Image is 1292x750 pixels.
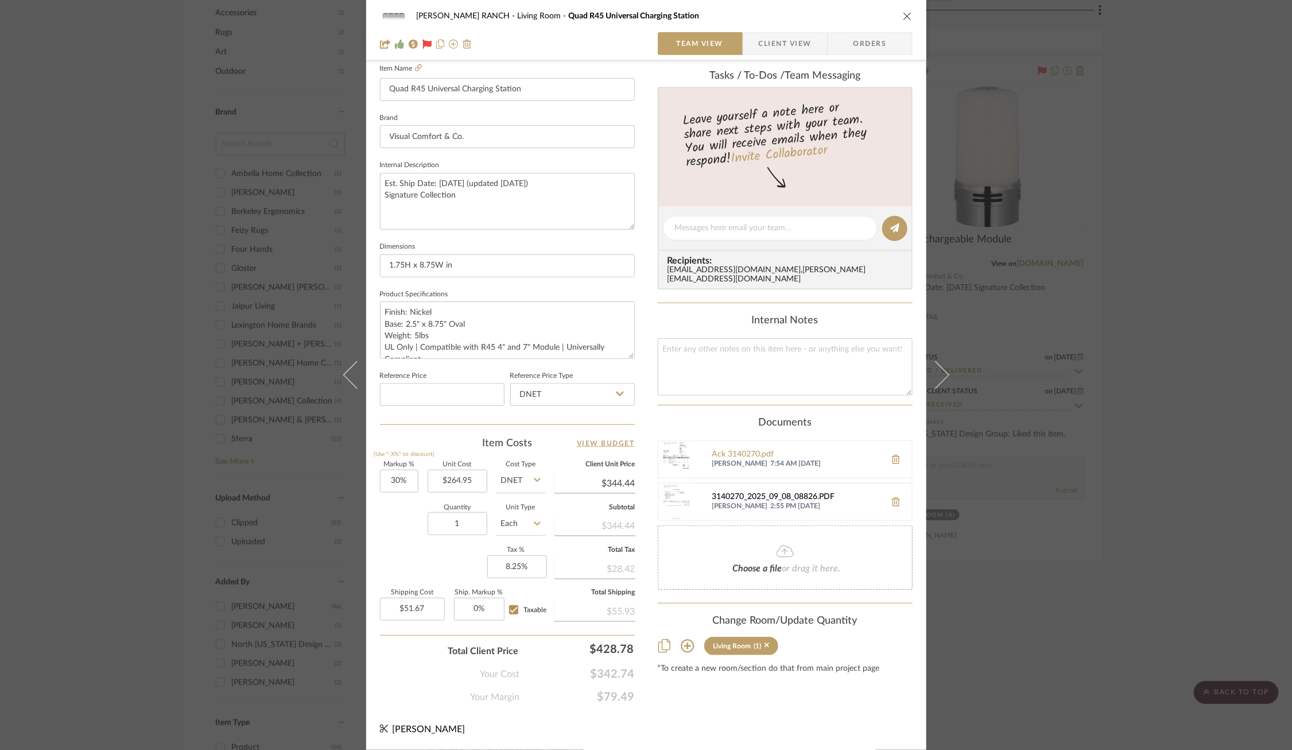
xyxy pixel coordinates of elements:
div: [EMAIL_ADDRESS][DOMAIN_NAME] , [PERSON_NAME][EMAIL_ADDRESS][DOMAIN_NAME] [668,266,907,284]
div: Item Costs [380,436,635,450]
span: 7:54 AM [DATE] [771,459,880,469]
label: Internal Description [380,163,440,168]
div: $28.42 [554,558,635,578]
div: Living Room [713,642,751,650]
div: *To create a new room/section do that from main project page [658,664,913,674]
button: close [902,11,913,21]
label: Total Shipping [554,590,635,596]
span: Taxable [524,606,547,613]
label: Reference Price [380,373,427,379]
label: Quantity [428,505,487,511]
span: $79.49 [520,690,635,704]
div: team Messaging [658,70,913,83]
input: Enter the dimensions of this item [380,254,635,277]
span: 2:55 PM [DATE] [771,502,880,511]
span: Orders [841,32,899,55]
span: Your Margin [471,690,520,704]
span: $342.74 [520,667,635,681]
a: View Budget [577,436,635,450]
span: or drag it here. [782,564,841,573]
label: Unit Cost [428,462,487,467]
label: Product Specifications [380,292,448,297]
a: Ack 3140270.pdf [712,450,880,459]
label: Brand [380,115,398,121]
span: [PERSON_NAME] [393,725,465,734]
label: Client Unit Price [554,462,635,467]
label: Tax % [487,547,545,553]
span: Team View [677,32,724,55]
a: Invite Collaborator [730,140,828,169]
div: Documents [658,417,913,430]
span: Recipients: [668,256,907,266]
span: Choose a file [733,564,782,573]
span: Quad R45 Universal Charging Station [569,12,700,20]
input: Enter Brand [380,125,635,148]
label: Dimensions [380,244,416,250]
label: Markup % [380,462,418,467]
a: 3140270_2025_09_08_08826.PDF [712,493,880,502]
div: Change Room/Update Quantity [658,615,913,628]
div: $55.93 [554,600,635,621]
div: Leave yourself a note here or share next steps with your team. You will receive emails when they ... [656,95,914,172]
span: Total Client Price [448,644,519,658]
span: [PERSON_NAME] RANCH [417,12,518,20]
label: Shipping Cost [380,590,445,596]
label: Cost Type [496,462,545,467]
label: Unit Type [496,505,545,511]
div: $344.44 [554,515,635,535]
img: Ack 3140270.pdf [658,441,695,478]
img: Remove from project [463,40,472,49]
div: Internal Notes [658,315,913,327]
span: Client View [759,32,812,55]
label: Reference Price Type [510,373,573,379]
span: Living Room [518,12,569,20]
label: Subtotal [554,505,635,511]
img: 3140270_2025_09_08_08826.PDF [658,484,695,520]
img: 9d41472a-c7f5-4203-819d-eb1e71cb5e18_48x40.jpg [380,5,408,28]
div: $428.78 [525,637,639,660]
span: Tasks / To-Dos / [709,71,785,81]
span: [PERSON_NAME] [712,459,768,469]
span: [PERSON_NAME] [712,502,768,511]
label: Ship. Markup % [454,590,505,596]
div: (1) [754,642,762,650]
span: Your Cost [480,667,520,681]
label: Total Tax [554,547,635,553]
input: Enter Item Name [380,78,635,101]
label: Item Name [380,64,422,74]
